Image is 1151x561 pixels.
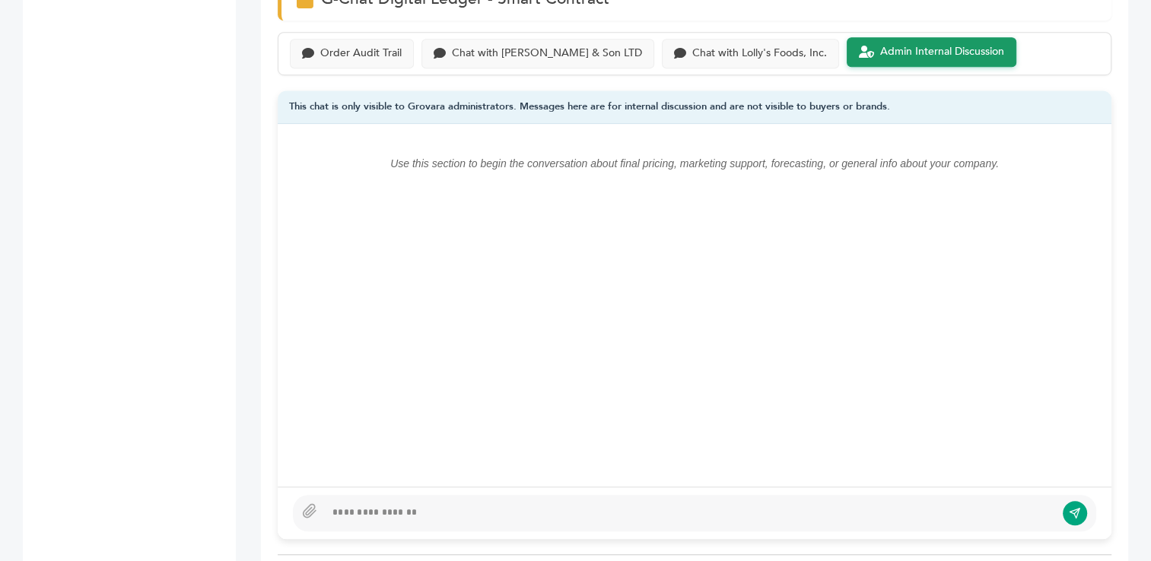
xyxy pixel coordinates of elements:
[278,90,1111,125] div: This chat is only visible to Grovara administrators. Messages here are for internal discussion an...
[452,47,642,60] div: Chat with [PERSON_NAME] & Son LTD
[692,47,827,60] div: Chat with Lolly's Foods, Inc.
[308,154,1081,173] p: Use this section to begin the conversation about final pricing, marketing support, forecasting, o...
[320,47,402,60] div: Order Audit Trail
[880,46,1004,59] div: Admin Internal Discussion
